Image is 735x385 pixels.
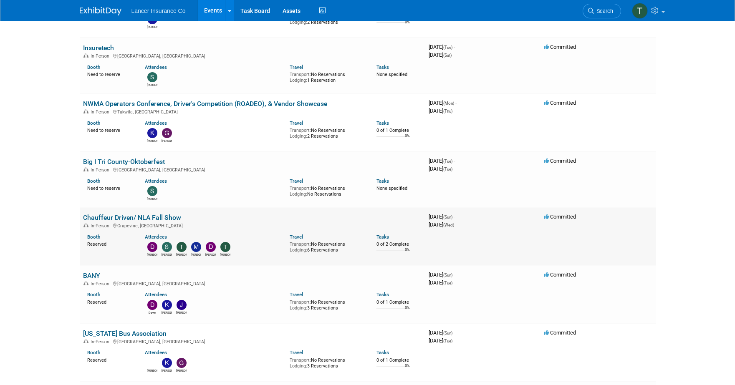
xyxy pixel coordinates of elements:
[454,158,455,164] span: -
[162,368,172,373] div: Kimberlee Bissegger
[405,20,410,31] td: 0%
[376,242,422,247] div: 0 of 2 Complete
[83,330,167,337] a: [US_STATE] Bus Association
[206,242,216,252] img: Dana Turilli
[87,184,133,191] div: Need to reserve
[429,108,452,114] span: [DATE]
[376,128,422,133] div: 0 of 1 Complete
[83,166,422,173] div: [GEOGRAPHIC_DATA], [GEOGRAPHIC_DATA]
[83,167,88,171] img: In-Person Event
[429,158,455,164] span: [DATE]
[83,53,88,58] img: In-Person Event
[147,242,157,252] img: Dennis Kelly
[91,223,112,229] span: In-Person
[191,242,201,252] img: Matt Mushorn
[443,223,454,227] span: (Wed)
[454,214,455,220] span: -
[290,357,311,363] span: Transport:
[91,109,112,115] span: In-Person
[290,363,307,369] span: Lodging:
[87,120,100,126] a: Booth
[290,247,307,253] span: Lodging:
[83,339,88,343] img: In-Person Event
[443,273,452,277] span: (Sun)
[376,120,389,126] a: Tasks
[91,167,112,173] span: In-Person
[429,337,452,344] span: [DATE]
[405,364,410,375] td: 0%
[162,252,172,257] div: Steven O'Shea
[429,166,452,172] span: [DATE]
[290,72,311,77] span: Transport:
[87,240,133,247] div: Reserved
[376,234,389,240] a: Tasks
[83,108,422,115] div: Tukwila, [GEOGRAPHIC_DATA]
[145,350,167,355] a: Attendees
[594,8,613,14] span: Search
[176,252,187,257] div: Terrence Forrest
[290,292,303,297] a: Travel
[290,234,303,240] a: Travel
[145,178,167,184] a: Attendees
[443,159,452,164] span: (Tue)
[290,191,307,197] span: Lodging:
[290,70,364,83] div: No Reservations 1 Reservation
[147,138,157,143] div: Kimberlee Bissegger
[91,281,112,287] span: In-Person
[632,3,648,19] img: Terrence Forrest
[162,300,172,310] img: Kenneth Anthony
[87,234,100,240] a: Booth
[147,186,157,196] img: Steven Shapiro
[83,214,181,221] a: Chauffeur Driven/ NLA Fall Show
[376,64,389,70] a: Tasks
[87,298,133,305] div: Reserved
[544,100,576,106] span: Committed
[405,306,410,317] td: 0%
[176,310,187,315] div: John Burgan
[220,242,230,252] img: Terry Fichter
[145,234,167,240] a: Attendees
[177,358,187,368] img: Genevieve Clayton
[87,178,100,184] a: Booth
[177,242,187,252] img: Terrence Forrest
[83,272,100,279] a: BANY
[147,300,157,310] img: Dawn Quinn
[290,186,311,191] span: Transport:
[443,339,452,343] span: (Tue)
[80,7,121,15] img: ExhibitDay
[83,44,114,52] a: Insuretech
[290,299,311,305] span: Transport:
[443,45,452,50] span: (Tue)
[290,242,311,247] span: Transport:
[290,184,364,197] div: No Reservations No Reservations
[205,252,216,257] div: Dana Turilli
[87,126,133,133] div: Need to reserve
[162,242,172,252] img: Steven O'Shea
[290,178,303,184] a: Travel
[544,214,576,220] span: Committed
[147,128,157,138] img: Kimberlee Bissegger
[376,357,422,363] div: 0 of 1 Complete
[290,356,364,369] div: No Reservations 3 Reservations
[443,215,452,219] span: (Sun)
[147,368,157,373] div: Danielle Smith
[376,72,407,77] span: None specified
[83,280,422,287] div: [GEOGRAPHIC_DATA], [GEOGRAPHIC_DATA]
[147,72,157,82] img: Steven O'Shea
[454,330,455,336] span: -
[544,44,576,50] span: Committed
[429,272,455,278] span: [DATE]
[454,272,455,278] span: -
[290,20,307,25] span: Lodging:
[443,331,452,335] span: (Sun)
[290,126,364,139] div: No Reservations 2 Reservations
[290,350,303,355] a: Travel
[583,4,621,18] a: Search
[83,223,88,227] img: In-Person Event
[544,158,576,164] span: Committed
[443,281,452,285] span: (Tue)
[83,100,327,108] a: NWMA Operators Conference, Driver's Competition (ROADEO), & Vendor Showcase
[405,248,410,259] td: 0%
[544,272,576,278] span: Committed
[443,53,452,58] span: (Sat)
